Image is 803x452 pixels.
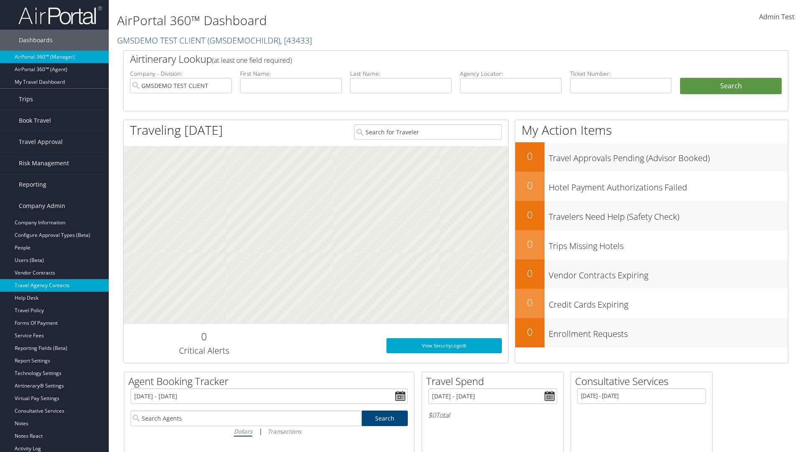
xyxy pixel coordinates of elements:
[515,318,788,347] a: 0Enrollment Requests
[570,69,672,78] label: Ticket Number:
[428,411,557,420] h6: Total
[19,131,63,152] span: Travel Approval
[515,289,788,318] a: 0Credit Cards Expiring
[515,149,545,163] h2: 0
[759,12,795,21] span: Admin Test
[460,69,562,78] label: Agency Locator:
[515,259,788,289] a: 0Vendor Contracts Expiring
[240,69,342,78] label: First Name:
[515,172,788,201] a: 0Hotel Payment Authorizations Failed
[549,295,788,311] h3: Credit Cards Expiring
[130,329,278,344] h2: 0
[386,338,502,353] a: View SecurityLogic®
[515,201,788,230] a: 0Travelers Need Help (Safety Check)
[549,177,788,193] h3: Hotel Payment Authorizations Failed
[130,69,232,78] label: Company - Division:
[515,325,545,339] h2: 0
[19,153,69,174] span: Risk Management
[515,121,788,139] h1: My Action Items
[515,230,788,259] a: 0Trips Missing Hotels
[130,52,726,66] h2: Airtinerary Lookup
[354,124,502,140] input: Search for Traveler
[130,411,361,426] input: Search Agents
[549,324,788,340] h3: Enrollment Requests
[19,110,51,131] span: Book Travel
[515,178,545,193] h2: 0
[130,121,223,139] h1: Traveling [DATE]
[426,374,563,388] h2: Travel Spend
[759,4,795,30] a: Admin Test
[428,411,436,420] span: $0
[268,427,301,435] i: Transactions
[515,208,545,222] h2: 0
[515,266,545,280] h2: 0
[280,35,312,46] span: , [ 43433 ]
[515,295,545,310] h2: 0
[549,148,788,164] h3: Travel Approvals Pending (Advisor Booked)
[515,237,545,251] h2: 0
[18,5,102,25] img: airportal-logo.png
[350,69,452,78] label: Last Name:
[19,195,65,216] span: Company Admin
[515,142,788,172] a: 0Travel Approvals Pending (Advisor Booked)
[19,89,33,110] span: Trips
[362,411,408,426] a: Search
[575,374,712,388] h2: Consultative Services
[680,78,782,95] button: Search
[207,35,280,46] span: ( GMSDEMOCHILDR )
[128,374,414,388] h2: Agent Booking Tracker
[234,427,252,435] i: Dollars
[130,426,408,437] div: |
[549,236,788,252] h3: Trips Missing Hotels
[19,30,53,51] span: Dashboards
[19,174,46,195] span: Reporting
[549,207,788,223] h3: Travelers Need Help (Safety Check)
[117,35,312,46] a: GMSDEMO TEST CLIENT
[130,345,278,357] h3: Critical Alerts
[117,12,569,29] h1: AirPortal 360™ Dashboard
[212,56,292,65] span: (at least one field required)
[549,265,788,281] h3: Vendor Contracts Expiring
